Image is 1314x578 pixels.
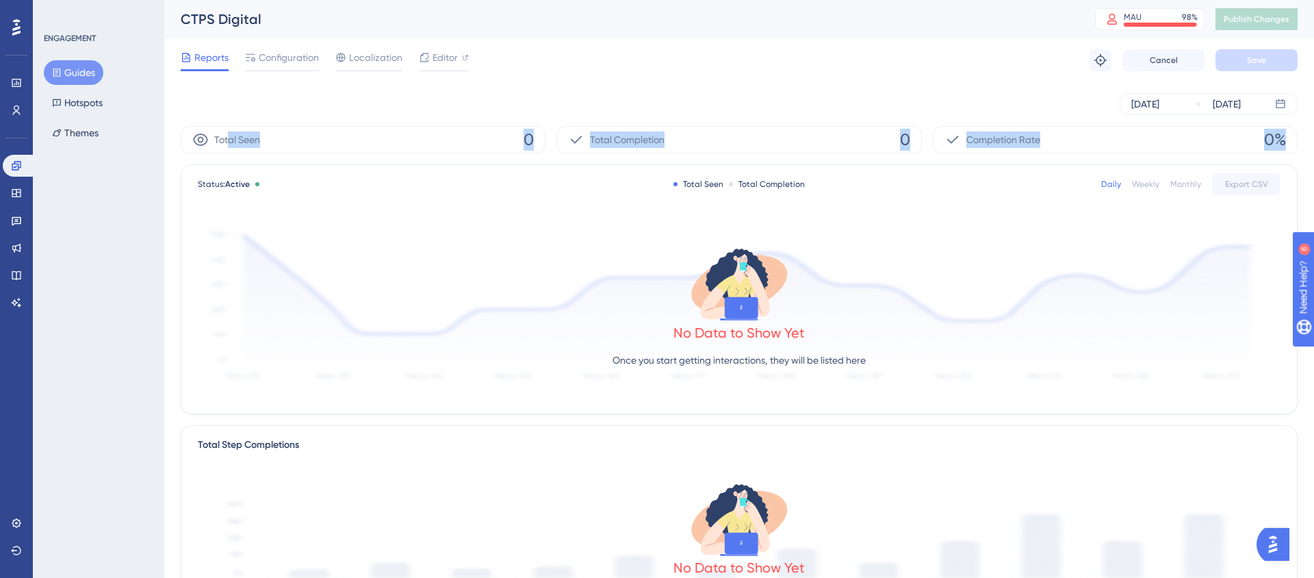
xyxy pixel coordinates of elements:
div: No Data to Show Yet [673,323,805,342]
span: Publish Changes [1224,14,1289,25]
span: Configuration [259,49,319,66]
div: Daily [1101,179,1121,190]
div: No Data to Show Yet [673,558,805,577]
div: 8 [95,7,99,18]
p: Once you start getting interactions, they will be listed here [613,352,866,368]
div: 98 % [1182,12,1198,23]
div: Total Completion [729,179,805,190]
button: Cancel [1122,49,1204,71]
span: Total Seen [214,131,260,148]
span: Completion Rate [966,131,1040,148]
div: Monthly [1170,179,1201,190]
button: Save [1215,49,1298,71]
span: Reports [194,49,229,66]
div: CTPS Digital [181,10,1061,29]
span: Need Help? [32,3,86,20]
span: Total Completion [590,131,665,148]
span: Status: [198,179,250,190]
button: Publish Changes [1215,8,1298,30]
span: Editor [433,49,458,66]
span: 0 [900,129,910,151]
span: Cancel [1150,55,1178,66]
iframe: UserGuiding AI Assistant Launcher [1257,524,1298,565]
button: Hotspots [44,90,111,115]
span: Active [225,179,250,189]
div: [DATE] [1213,96,1241,112]
div: ENGAGEMENT [44,33,96,44]
span: 0 [524,129,534,151]
div: Total Step Completions [198,437,299,453]
span: 0% [1264,129,1286,151]
button: Themes [44,121,107,145]
button: Guides [44,60,103,85]
div: MAU [1124,12,1142,23]
span: Export CSV [1225,179,1268,190]
span: Save [1247,55,1266,66]
button: Export CSV [1212,173,1280,195]
div: Total Seen [673,179,723,190]
div: Weekly [1132,179,1159,190]
div: [DATE] [1131,96,1159,112]
span: Localization [349,49,402,66]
